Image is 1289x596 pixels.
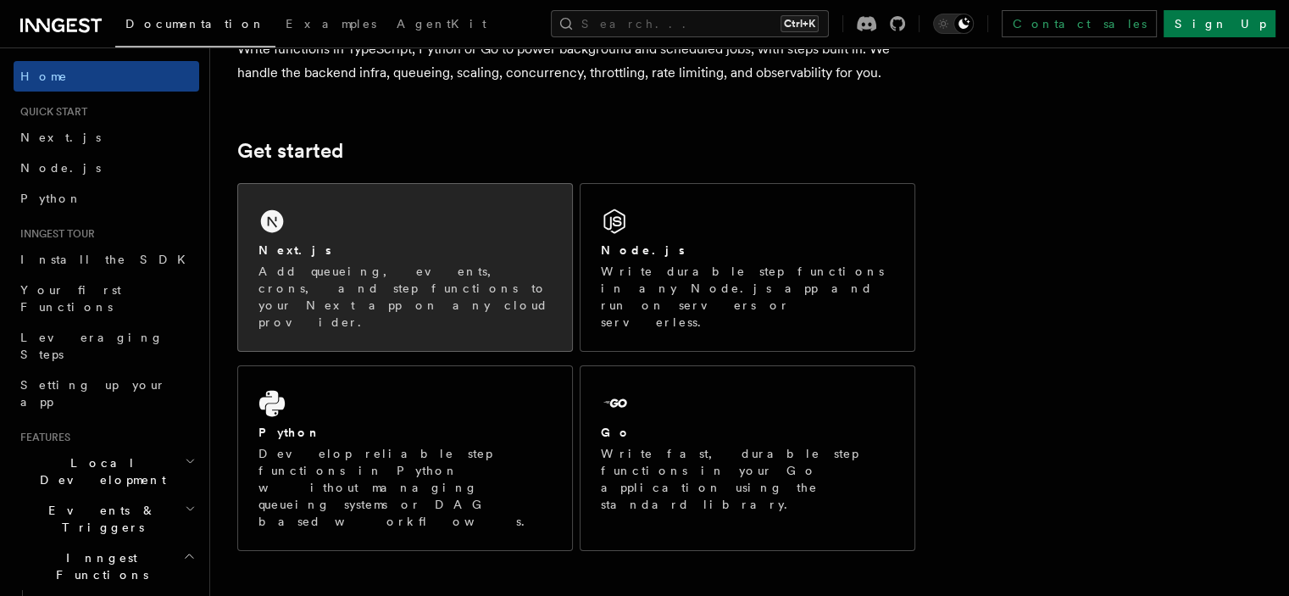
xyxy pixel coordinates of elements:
span: Features [14,431,70,444]
a: Node.jsWrite durable step functions in any Node.js app and run on servers or serverless. [580,183,915,352]
span: Quick start [14,105,87,119]
a: AgentKit [386,5,497,46]
p: Write durable step functions in any Node.js app and run on servers or serverless. [601,263,894,331]
p: Write fast, durable step functions in your Go application using the standard library. [601,445,894,513]
p: Develop reliable step functions in Python without managing queueing systems or DAG based workflows. [258,445,552,530]
span: AgentKit [397,17,486,31]
a: GoWrite fast, durable step functions in your Go application using the standard library. [580,365,915,551]
kbd: Ctrl+K [781,15,819,32]
a: Home [14,61,199,92]
span: Next.js [20,131,101,144]
span: Inngest tour [14,227,95,241]
span: Home [20,68,68,85]
button: Search...Ctrl+K [551,10,829,37]
button: Inngest Functions [14,543,199,590]
h2: Next.js [258,242,331,259]
button: Events & Triggers [14,495,199,543]
span: Setting up your app [20,378,166,409]
h2: Go [601,424,631,441]
a: Examples [275,5,386,46]
a: Sign Up [1164,10,1275,37]
a: Next.js [14,122,199,153]
h2: Node.js [601,242,685,259]
a: Your first Functions [14,275,199,322]
a: Setting up your app [14,370,199,417]
a: Python [14,183,199,214]
span: Events & Triggers [14,502,185,536]
span: Documentation [125,17,265,31]
span: Install the SDK [20,253,196,266]
button: Local Development [14,448,199,495]
a: Get started [237,139,343,163]
h2: Python [258,424,321,441]
a: Leveraging Steps [14,322,199,370]
a: Next.jsAdd queueing, events, crons, and step functions to your Next app on any cloud provider. [237,183,573,352]
a: Documentation [115,5,275,47]
a: PythonDevelop reliable step functions in Python without managing queueing systems or DAG based wo... [237,365,573,551]
span: Your first Functions [20,283,121,314]
p: Add queueing, events, crons, and step functions to your Next app on any cloud provider. [258,263,552,331]
span: Leveraging Steps [20,331,164,361]
a: Contact sales [1002,10,1157,37]
span: Inngest Functions [14,549,183,583]
span: Python [20,192,82,205]
button: Toggle dark mode [933,14,974,34]
span: Local Development [14,454,185,488]
a: Install the SDK [14,244,199,275]
span: Node.js [20,161,101,175]
span: Examples [286,17,376,31]
p: Write functions in TypeScript, Python or Go to power background and scheduled jobs, with steps bu... [237,37,915,85]
a: Node.js [14,153,199,183]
